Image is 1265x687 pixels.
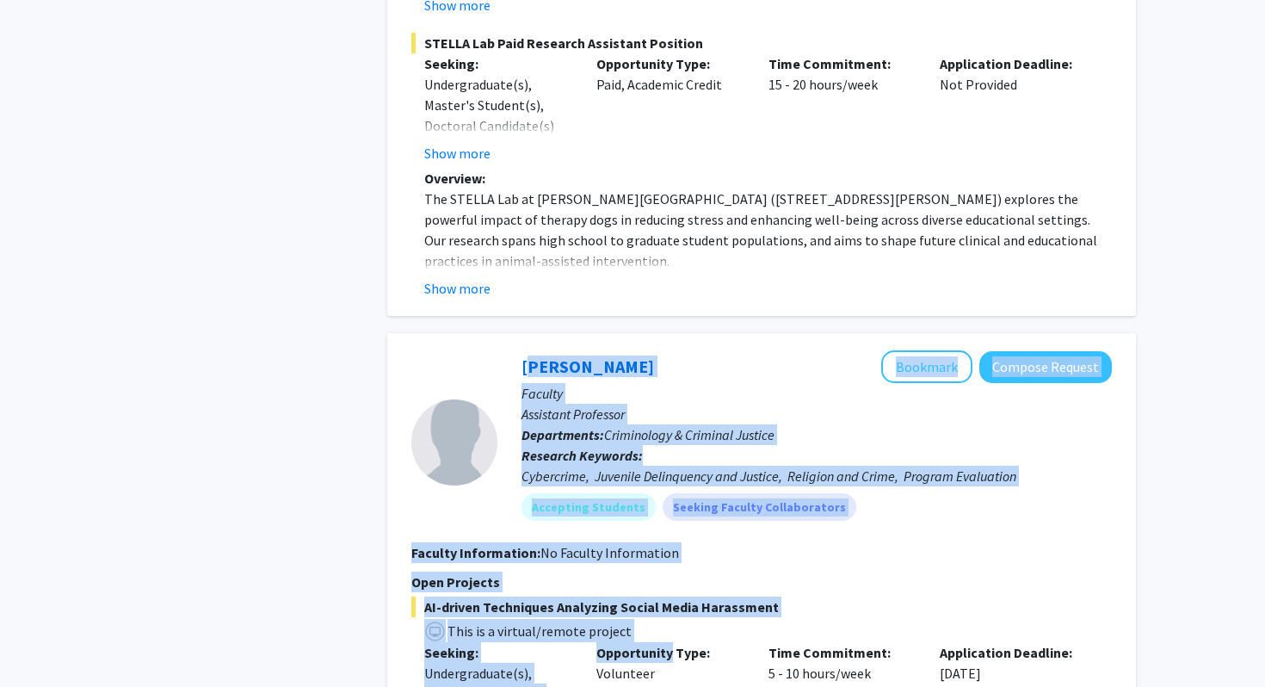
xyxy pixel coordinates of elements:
[521,447,643,464] b: Research Keywords:
[424,170,485,187] strong: Overview:
[13,610,73,674] iframe: Chat
[940,53,1086,74] p: Application Deadline:
[756,53,928,164] div: 15 - 20 hours/week
[521,404,1112,424] p: Assistant Professor
[663,493,856,521] mat-chip: Seeking Faculty Collaborators
[411,572,1112,592] p: Open Projects
[411,597,1112,617] span: AI-driven Techniques Analyzing Social Media Harassment
[521,356,654,377] a: [PERSON_NAME]
[927,53,1099,164] div: Not Provided
[596,642,743,663] p: Opportunity Type:
[424,143,491,164] button: Show more
[424,189,1112,271] p: The STELLA Lab at [PERSON_NAME][GEOGRAPHIC_DATA] ([STREET_ADDRESS][PERSON_NAME]) explores the pow...
[521,466,1112,486] div: Cybercrime, Juvenile Delinquency and Justice, Religion and Crime, Program Evaluation
[521,383,1112,404] p: Faculty
[521,426,604,443] b: Departments:
[411,33,1112,53] span: STELLA Lab Paid Research Assistant Position
[424,642,571,663] p: Seeking:
[540,544,679,561] span: No Faculty Information
[446,622,632,640] span: This is a virtual/remote project
[424,278,491,299] button: Show more
[604,426,774,443] span: Criminology & Criminal Justice
[940,642,1086,663] p: Application Deadline:
[979,351,1112,383] button: Compose Request to Siying Guo
[583,53,756,164] div: Paid, Academic Credit
[768,642,915,663] p: Time Commitment:
[424,53,571,74] p: Seeking:
[424,74,571,239] div: Undergraduate(s), Master's Student(s), Doctoral Candidate(s) (PhD, MD, DMD, PharmD, etc.), Postdo...
[881,350,972,383] button: Add Siying Guo to Bookmarks
[521,493,656,521] mat-chip: Accepting Students
[768,53,915,74] p: Time Commitment:
[411,544,540,561] b: Faculty Information:
[596,53,743,74] p: Opportunity Type:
